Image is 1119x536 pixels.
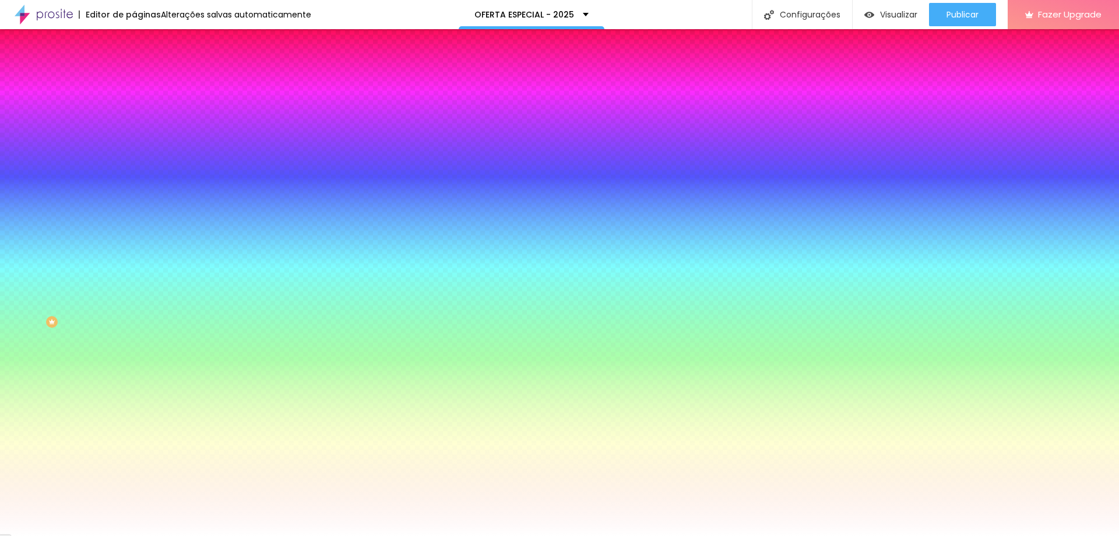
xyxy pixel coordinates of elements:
span: Visualizar [880,10,917,19]
div: Editor de páginas [79,10,161,19]
span: Publicar [946,10,979,19]
span: Fazer Upgrade [1038,9,1102,19]
div: Alterações salvas automaticamente [161,10,311,19]
button: Publicar [929,3,996,26]
img: Icone [764,10,774,20]
button: Visualizar [853,3,929,26]
p: OFERTA ESPECIAL - 2025 [474,10,574,19]
img: view-1.svg [864,10,874,20]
